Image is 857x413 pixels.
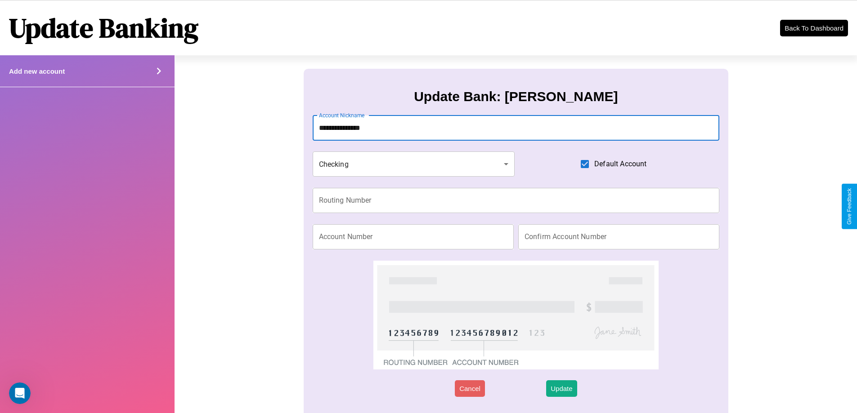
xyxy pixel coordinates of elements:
button: Cancel [455,380,485,397]
h3: Update Bank: [PERSON_NAME] [414,89,618,104]
div: Checking [313,151,515,177]
iframe: Intercom live chat [9,382,31,404]
label: Account Nickname [319,111,365,119]
img: check [373,261,658,369]
button: Update [546,380,577,397]
button: Back To Dashboard [780,20,848,36]
span: Default Account [594,159,646,169]
h4: Add new account [9,67,65,75]
div: Give Feedback [846,188,853,225]
h1: Update Banking [9,9,198,46]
